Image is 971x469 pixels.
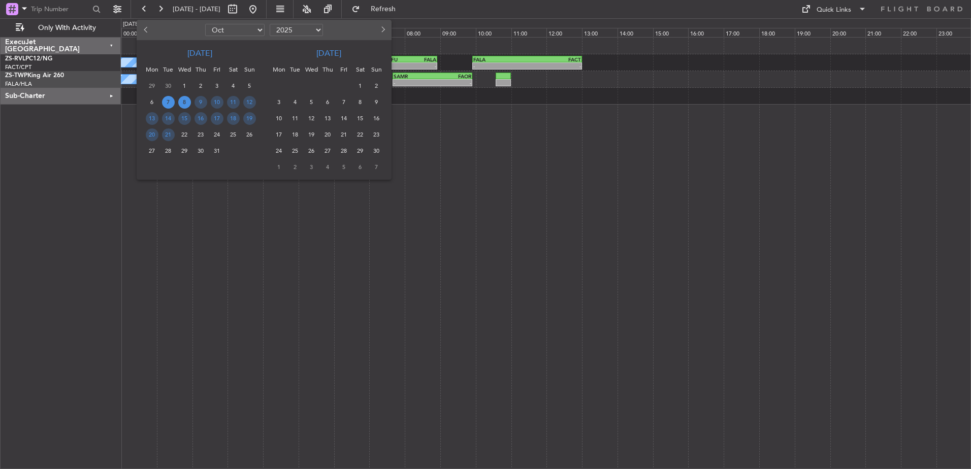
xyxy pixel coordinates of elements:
[319,94,336,110] div: 6-11-2025
[146,145,158,157] span: 27
[271,159,287,175] div: 1-12-2025
[321,96,334,109] span: 6
[368,78,384,94] div: 2-11-2025
[352,110,368,126] div: 15-11-2025
[305,128,318,141] span: 19
[273,128,285,141] span: 17
[209,110,225,126] div: 17-10-2025
[211,145,223,157] span: 31
[354,112,367,125] span: 15
[338,112,350,125] span: 14
[370,128,383,141] span: 23
[176,126,192,143] div: 22-10-2025
[354,145,367,157] span: 29
[178,96,191,109] span: 8
[195,112,207,125] span: 16
[368,126,384,143] div: 23-11-2025
[273,145,285,157] span: 24
[192,94,209,110] div: 9-10-2025
[319,61,336,78] div: Thu
[370,161,383,174] span: 7
[176,78,192,94] div: 1-10-2025
[303,94,319,110] div: 5-11-2025
[195,80,207,92] span: 2
[192,143,209,159] div: 30-10-2025
[289,96,302,109] span: 4
[319,126,336,143] div: 20-11-2025
[303,126,319,143] div: 19-11-2025
[192,126,209,143] div: 23-10-2025
[162,145,175,157] span: 28
[195,96,207,109] span: 9
[211,128,223,141] span: 24
[336,126,352,143] div: 21-11-2025
[225,78,241,94] div: 4-10-2025
[146,128,158,141] span: 20
[273,161,285,174] span: 1
[176,143,192,159] div: 29-10-2025
[368,110,384,126] div: 16-11-2025
[368,94,384,110] div: 9-11-2025
[227,112,240,125] span: 18
[227,96,240,109] span: 11
[354,96,367,109] span: 8
[303,110,319,126] div: 12-11-2025
[336,94,352,110] div: 7-11-2025
[336,159,352,175] div: 5-12-2025
[144,94,160,110] div: 6-10-2025
[225,110,241,126] div: 18-10-2025
[241,94,257,110] div: 12-10-2025
[287,94,303,110] div: 4-11-2025
[368,143,384,159] div: 30-11-2025
[178,112,191,125] span: 15
[370,80,383,92] span: 2
[287,61,303,78] div: Tue
[211,80,223,92] span: 3
[144,110,160,126] div: 13-10-2025
[176,94,192,110] div: 8-10-2025
[287,143,303,159] div: 25-11-2025
[192,61,209,78] div: Thu
[178,80,191,92] span: 1
[273,112,285,125] span: 10
[162,80,175,92] span: 30
[271,94,287,110] div: 3-11-2025
[370,145,383,157] span: 30
[321,145,334,157] span: 27
[289,145,302,157] span: 25
[144,143,160,159] div: 27-10-2025
[370,96,383,109] span: 9
[338,161,350,174] span: 5
[211,96,223,109] span: 10
[321,112,334,125] span: 13
[336,110,352,126] div: 14-11-2025
[162,96,175,109] span: 7
[209,126,225,143] div: 24-10-2025
[354,161,367,174] span: 6
[227,128,240,141] span: 25
[305,145,318,157] span: 26
[354,128,367,141] span: 22
[305,112,318,125] span: 12
[305,161,318,174] span: 3
[162,128,175,141] span: 21
[146,112,158,125] span: 13
[287,126,303,143] div: 18-11-2025
[287,110,303,126] div: 11-11-2025
[319,143,336,159] div: 27-11-2025
[144,61,160,78] div: Mon
[338,145,350,157] span: 28
[368,159,384,175] div: 7-12-2025
[338,128,350,141] span: 21
[146,80,158,92] span: 29
[160,110,176,126] div: 14-10-2025
[352,61,368,78] div: Sat
[141,22,152,38] button: Previous month
[209,61,225,78] div: Fri
[146,96,158,109] span: 6
[160,126,176,143] div: 21-10-2025
[352,126,368,143] div: 22-11-2025
[225,94,241,110] div: 11-10-2025
[336,61,352,78] div: Fri
[241,78,257,94] div: 5-10-2025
